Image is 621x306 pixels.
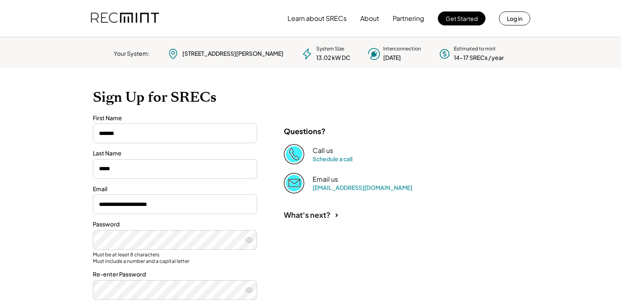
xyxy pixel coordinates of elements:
a: [EMAIL_ADDRESS][DOMAIN_NAME] [313,184,412,191]
div: First Name [93,114,257,122]
img: Email%202%403x.png [284,173,304,193]
button: Log in [499,11,530,25]
button: Get Started [438,11,485,25]
a: Schedule a call [313,155,352,162]
div: Call us [313,146,333,155]
h1: Sign Up for SRECs [93,89,528,106]
button: Learn about SRECs [287,10,347,27]
img: Phone%20copy%403x.png [284,144,304,164]
div: What's next? [284,210,331,219]
div: 13.02 kW DC [316,54,350,62]
div: [DATE] [383,54,401,62]
div: Last Name [93,149,257,158]
div: Password [93,220,257,228]
div: Email us [313,175,338,184]
img: recmint-logotype%403x.png [91,5,159,32]
div: Must be at least 8 characters Must include a number and a capital letter [93,251,257,264]
div: Email [93,185,257,193]
div: Re-enter Password [93,270,257,279]
button: About [360,10,379,27]
div: System Size [316,46,344,53]
div: Questions? [284,126,326,136]
div: 14-17 SRECs / year [454,54,504,62]
div: Your System: [114,50,149,58]
div: Estimated to mint [454,46,496,53]
div: Interconnection [383,46,421,53]
button: Partnering [393,10,424,27]
div: [STREET_ADDRESS][PERSON_NAME] [182,50,283,58]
